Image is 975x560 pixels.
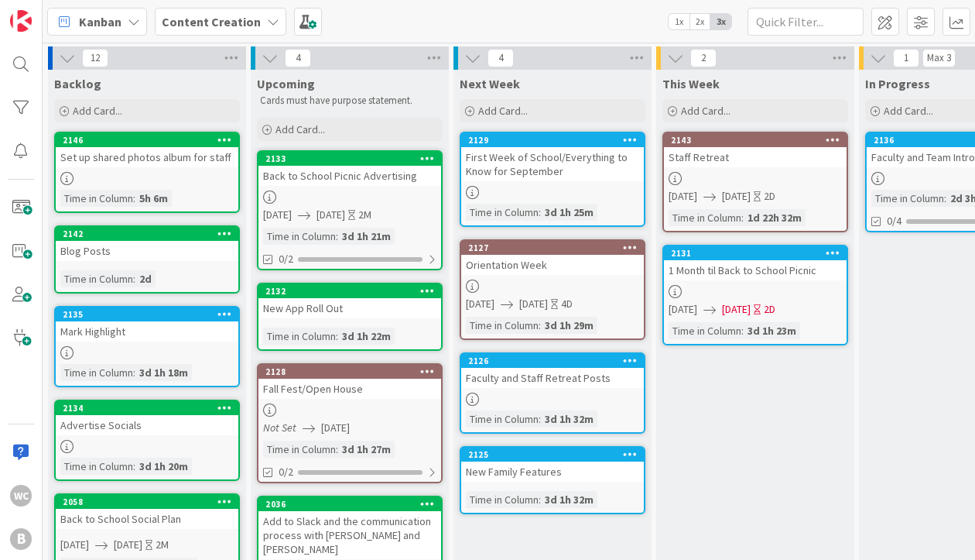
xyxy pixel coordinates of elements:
[133,190,135,207] span: :
[461,255,644,275] div: Orientation Week
[461,448,644,462] div: 2125
[63,228,238,239] div: 2142
[60,537,89,553] span: [DATE]
[263,421,296,435] i: Not Set
[338,441,395,458] div: 3d 1h 27m
[60,364,133,381] div: Time in Column
[56,495,238,509] div: 2058
[338,328,395,345] div: 3d 1h 22m
[539,317,541,334] span: :
[54,400,240,481] a: 2134Advertise SocialsTime in Column:3d 1h 20m
[662,132,848,232] a: 2143Staff Retreat[DATE][DATE]2DTime in Column:1d 22h 32m
[461,133,644,147] div: 2129
[162,14,261,29] b: Content Creation
[466,491,539,508] div: Time in Column
[669,209,741,226] div: Time in Column
[764,301,775,318] div: 2D
[664,246,847,260] div: 2131
[689,14,710,29] span: 2x
[461,241,644,275] div: 2127Orientation Week
[460,132,645,227] a: 2129First Week of School/Everything to Know for SeptemberTime in Column:3d 1h 25m
[744,209,806,226] div: 1d 22h 32m
[461,133,644,181] div: 2129First Week of School/Everything to Know for September
[56,133,238,147] div: 2146
[321,420,350,436] span: [DATE]
[56,133,238,167] div: 2146Set up shared photos album for staff
[884,104,933,118] span: Add Card...
[871,190,944,207] div: Time in Column
[461,354,644,388] div: 2126Faculty and Staff Retreat Posts
[468,135,644,146] div: 2129
[258,379,441,399] div: Fall Fest/Open House
[893,49,919,67] span: 1
[263,441,336,458] div: Time in Column
[279,251,293,267] span: 0/2
[258,284,441,298] div: 2132
[63,135,238,146] div: 2146
[662,76,720,91] span: This Week
[258,152,441,166] div: 2133
[258,497,441,511] div: 2036
[741,209,744,226] span: :
[336,228,338,245] span: :
[257,283,443,351] a: 2132New App Roll OutTime in Column:3d 1h 22m
[54,225,240,294] a: 2142Blog PostsTime in Column:2d
[54,76,101,91] span: Backlog
[263,328,336,345] div: Time in Column
[316,207,345,223] span: [DATE]
[461,448,644,482] div: 2125New Family Features
[336,441,338,458] span: :
[710,14,731,29] span: 3x
[460,239,645,340] a: 2127Orientation Week[DATE][DATE]4DTime in Column:3d 1h 29m
[114,537,142,553] span: [DATE]
[460,76,520,91] span: Next Week
[135,458,192,475] div: 3d 1h 20m
[461,147,644,181] div: First Week of School/Everything to Know for September
[258,166,441,186] div: Back to School Picnic Advertising
[79,12,121,31] span: Kanban
[461,368,644,388] div: Faculty and Staff Retreat Posts
[263,228,336,245] div: Time in Column
[60,190,133,207] div: Time in Column
[258,497,441,559] div: 2036Add to Slack and the communication process with [PERSON_NAME] and [PERSON_NAME]
[664,147,847,167] div: Staff Retreat
[744,322,800,339] div: 3d 1h 23m
[56,321,238,342] div: Mark Highlight
[338,228,395,245] div: 3d 1h 21m
[258,365,441,379] div: 2128
[10,485,32,507] div: WC
[336,328,338,345] span: :
[466,204,539,221] div: Time in Column
[56,401,238,435] div: 2134Advertise Socials
[56,227,238,261] div: 2142Blog Posts
[662,245,848,345] a: 21311 Month til Back to School Picnic[DATE][DATE]2DTime in Column:3d 1h 23m
[664,246,847,280] div: 21311 Month til Back to School Picnic
[461,462,644,482] div: New Family Features
[285,49,311,67] span: 4
[56,401,238,415] div: 2134
[156,537,169,553] div: 2M
[56,495,238,529] div: 2058Back to School Social Plan
[60,270,133,287] div: Time in Column
[539,204,541,221] span: :
[56,307,238,342] div: 2135Mark Highlight
[56,241,238,261] div: Blog Posts
[460,446,645,514] a: 2125New Family FeaturesTime in Column:3d 1h 32m
[133,364,135,381] span: :
[56,147,238,167] div: Set up shared photos album for staff
[466,411,539,428] div: Time in Column
[265,499,441,510] div: 2036
[265,286,441,297] div: 2132
[669,301,697,318] span: [DATE]
[135,270,156,287] div: 2d
[671,135,847,146] div: 2143
[541,317,597,334] div: 3d 1h 29m
[260,94,440,107] p: Cards must have purpose statement.
[63,309,238,320] div: 2135
[56,509,238,529] div: Back to School Social Plan
[56,415,238,435] div: Advertise Socials
[865,76,930,91] span: In Progress
[258,298,441,318] div: New App Roll Out
[669,322,741,339] div: Time in Column
[747,8,864,36] input: Quick Filter...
